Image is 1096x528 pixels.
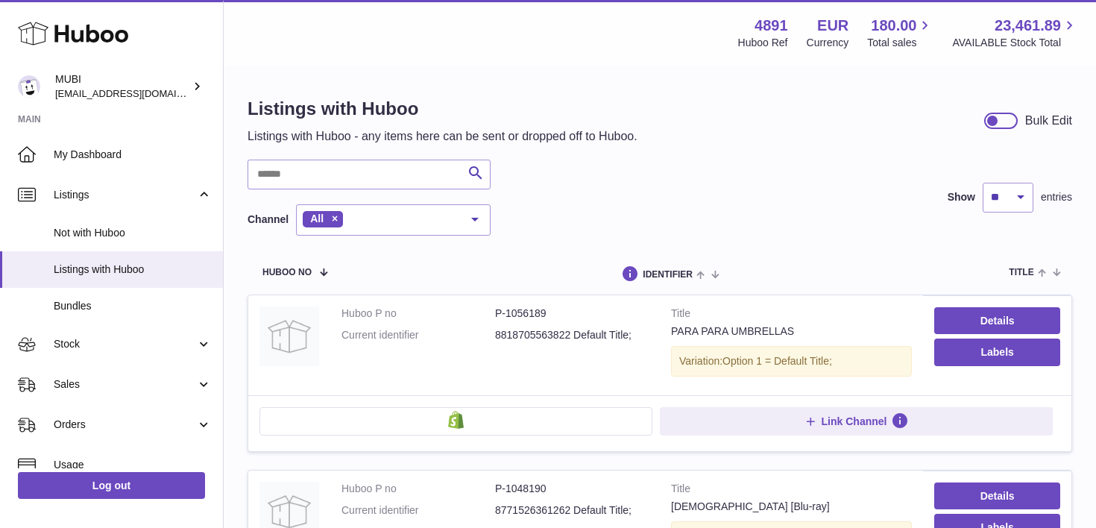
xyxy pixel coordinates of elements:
[341,328,495,342] dt: Current identifier
[54,418,196,432] span: Orders
[817,16,848,36] strong: EUR
[55,72,189,101] div: MUBI
[495,482,649,496] dd: P-1048190
[54,299,212,313] span: Bundles
[867,16,933,50] a: 180.00 Total sales
[1041,190,1072,204] span: entries
[671,500,912,514] div: [DEMOGRAPHIC_DATA] [Blu-ray]
[822,415,887,428] span: Link Channel
[738,36,788,50] div: Huboo Ref
[671,346,912,377] div: Variation:
[55,87,219,99] span: [EMAIL_ADDRESS][DOMAIN_NAME]
[18,472,205,499] a: Log out
[341,482,495,496] dt: Huboo P no
[755,16,788,36] strong: 4891
[310,213,324,224] span: All
[248,213,289,227] label: Channel
[871,16,916,36] span: 180.00
[722,355,832,367] span: Option 1 = Default Title;
[341,503,495,518] dt: Current identifier
[1009,268,1033,277] span: title
[54,263,212,277] span: Listings with Huboo
[448,411,464,429] img: shopify-small.png
[671,307,912,324] strong: Title
[54,188,196,202] span: Listings
[54,226,212,240] span: Not with Huboo
[495,307,649,321] dd: P-1056189
[934,483,1060,509] a: Details
[259,307,319,366] img: PARA PARA UMBRELLAS
[948,190,975,204] label: Show
[995,16,1061,36] span: 23,461.89
[952,36,1078,50] span: AVAILABLE Stock Total
[495,328,649,342] dd: 8818705563822 Default Title;
[262,268,312,277] span: Huboo no
[660,407,1053,436] button: Link Channel
[1025,113,1072,129] div: Bulk Edit
[54,377,196,392] span: Sales
[248,97,637,121] h1: Listings with Huboo
[807,36,849,50] div: Currency
[341,307,495,321] dt: Huboo P no
[867,36,933,50] span: Total sales
[952,16,1078,50] a: 23,461.89 AVAILABLE Stock Total
[934,339,1060,365] button: Labels
[643,270,693,280] span: identifier
[54,458,212,472] span: Usage
[495,503,649,518] dd: 8771526361262 Default Title;
[671,482,912,500] strong: Title
[18,75,40,98] img: shop@mubi.com
[671,324,912,339] div: PARA PARA UMBRELLAS
[248,128,637,145] p: Listings with Huboo - any items here can be sent or dropped off to Huboo.
[54,337,196,351] span: Stock
[934,307,1060,334] a: Details
[54,148,212,162] span: My Dashboard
